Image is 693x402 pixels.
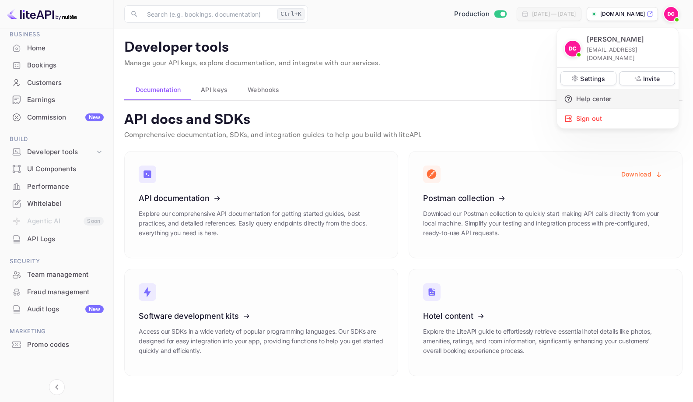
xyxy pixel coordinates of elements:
p: Settings [580,74,605,83]
div: Sign out [557,109,679,128]
p: [EMAIL_ADDRESS][DOMAIN_NAME] [587,46,672,62]
p: [PERSON_NAME] [587,35,644,45]
div: Help center [557,89,679,109]
p: Invite [643,74,660,83]
img: Dale Castaldi [565,41,581,56]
